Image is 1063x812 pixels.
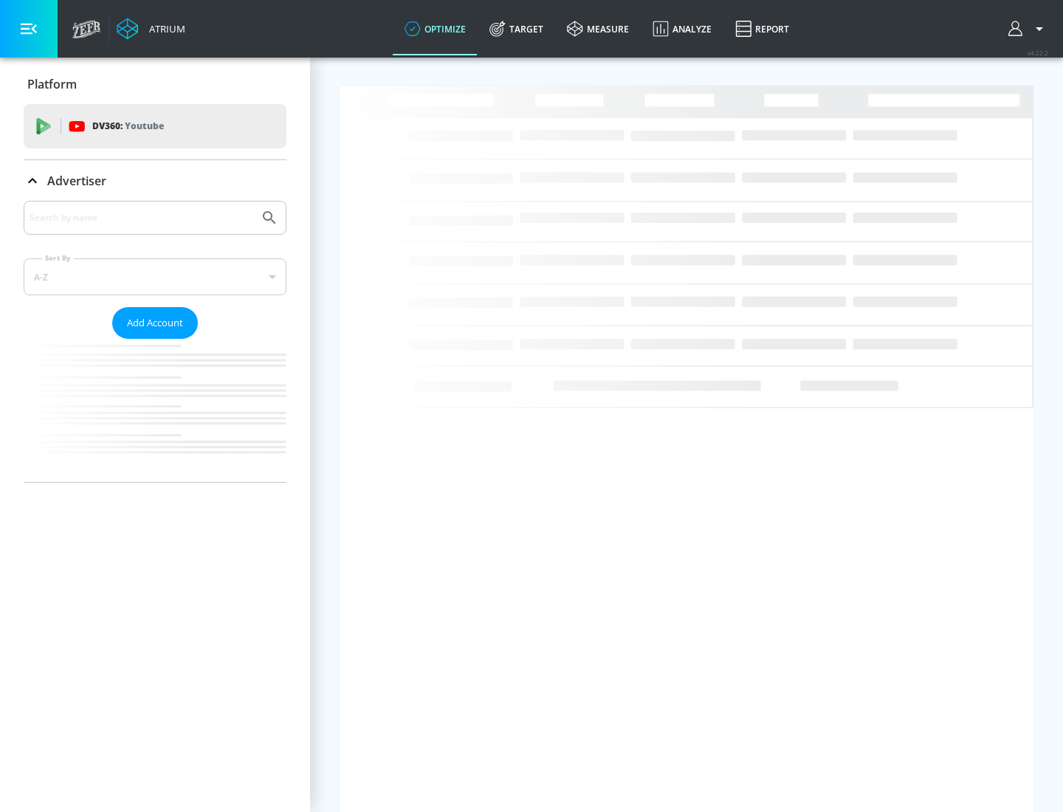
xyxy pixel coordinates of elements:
[24,160,286,202] div: Advertiser
[393,2,478,55] a: optimize
[27,76,77,92] p: Platform
[30,208,253,227] input: Search by name
[24,201,286,482] div: Advertiser
[24,339,286,482] nav: list of Advertiser
[24,104,286,148] div: DV360: Youtube
[641,2,723,55] a: Analyze
[1028,49,1048,57] span: v 4.22.2
[112,307,198,339] button: Add Account
[117,18,185,40] a: Atrium
[723,2,801,55] a: Report
[127,314,183,331] span: Add Account
[24,258,286,295] div: A-Z
[42,253,74,263] label: Sort By
[555,2,641,55] a: measure
[47,173,106,189] p: Advertiser
[92,118,164,134] p: DV360:
[143,22,185,35] div: Atrium
[24,63,286,105] div: Platform
[125,118,164,134] p: Youtube
[478,2,555,55] a: Target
